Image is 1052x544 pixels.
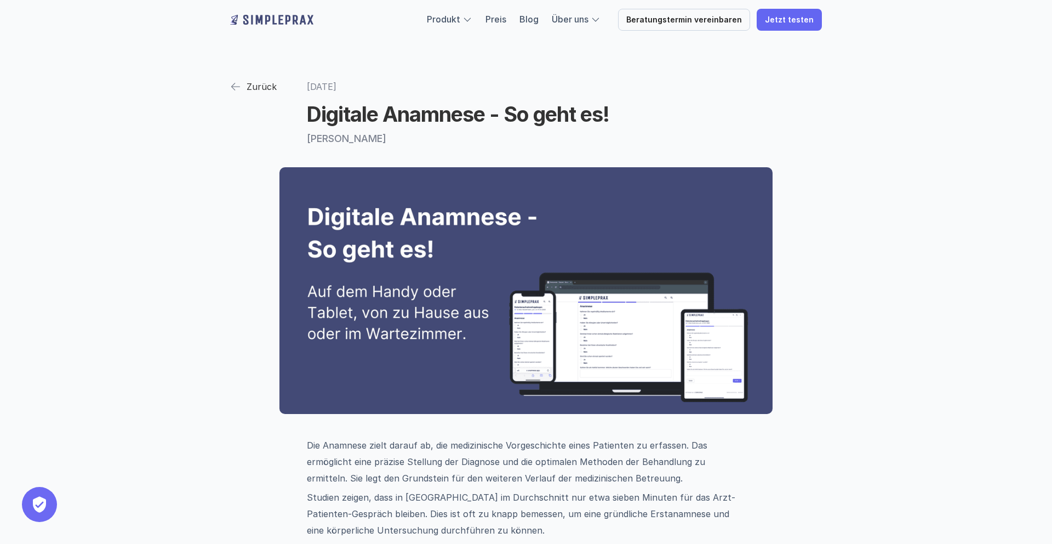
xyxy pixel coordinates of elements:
p: Jetzt testen [765,15,814,25]
p: [DATE] [307,77,745,97]
p: Die Anamnese zielt darauf ab, die medizinische Vorgeschichte eines Patienten zu erfassen. Das erm... [307,437,745,486]
p: Studien zeigen, dass in [GEOGRAPHIC_DATA] im Durchschnitt nur etwa sieben Minuten für das Arzt-Pa... [307,489,745,539]
h1: Digitale Anamnese - So geht es! [307,102,745,127]
a: Beratungstermin vereinbaren [618,9,750,31]
a: Preis [485,14,506,25]
p: [PERSON_NAME] [307,133,745,145]
a: Blog [519,14,539,25]
p: Beratungstermin vereinbaren [626,15,742,25]
p: Zurück [247,78,277,95]
img: Digitale Anamnese mit Simpleprax [279,167,773,414]
a: Produkt [427,14,460,25]
a: Über uns [552,14,588,25]
a: Zurück [230,77,277,97]
a: Jetzt testen [757,9,822,31]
